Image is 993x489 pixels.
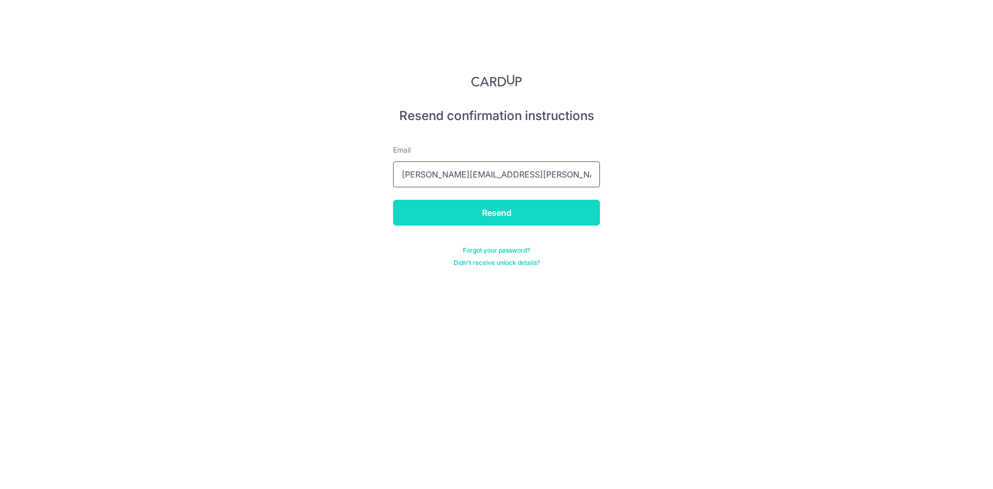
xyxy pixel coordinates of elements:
input: Resend [393,200,600,226]
a: Forgot your password? [463,246,530,255]
label: Email [393,145,411,155]
h5: Resend confirmation instructions [393,108,600,124]
input: Enter your Email [393,161,600,187]
a: Didn't receive unlock details? [454,259,540,267]
img: CardUp Logo [471,75,522,87]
